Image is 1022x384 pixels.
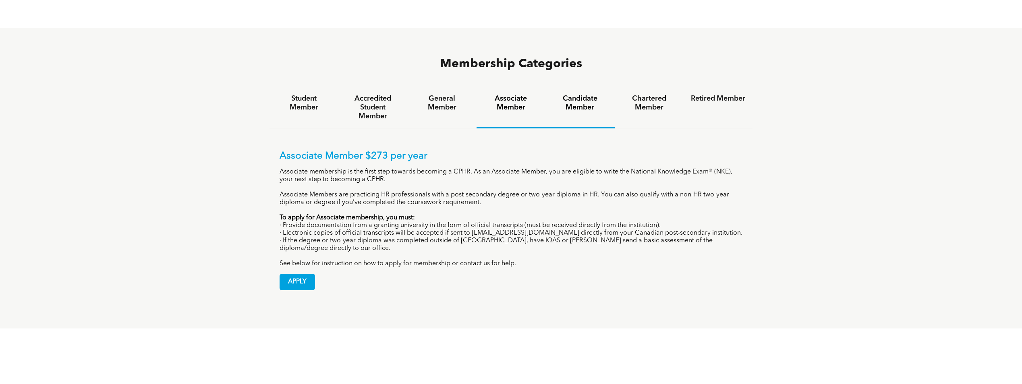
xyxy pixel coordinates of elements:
[280,215,415,221] strong: To apply for Associate membership, you must:
[280,274,315,290] a: APPLY
[280,222,743,229] p: · Provide documentation from a granting university in the form of official transcripts (must be r...
[484,94,538,112] h4: Associate Member
[280,151,743,162] p: Associate Member $273 per year
[280,260,743,268] p: See below for instruction on how to apply for membership or contact us for help.
[280,237,743,252] p: · If the degree or two-year diploma was completed outside of [GEOGRAPHIC_DATA], have IQAS or [PER...
[280,168,743,184] p: Associate membership is the first step towards becoming a CPHR. As an Associate Member, you are e...
[346,94,400,121] h4: Accredited Student Member
[415,94,469,112] h4: General Member
[691,94,745,103] h4: Retired Member
[277,94,331,112] h4: Student Member
[440,58,582,70] span: Membership Categories
[553,94,607,112] h4: Candidate Member
[280,191,743,206] p: Associate Members are practicing HR professionals with a post-secondary degree or two-year diplom...
[280,229,743,237] p: · Electronic copies of official transcripts will be accepted if sent to [EMAIL_ADDRESS][DOMAIN_NA...
[622,94,676,112] h4: Chartered Member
